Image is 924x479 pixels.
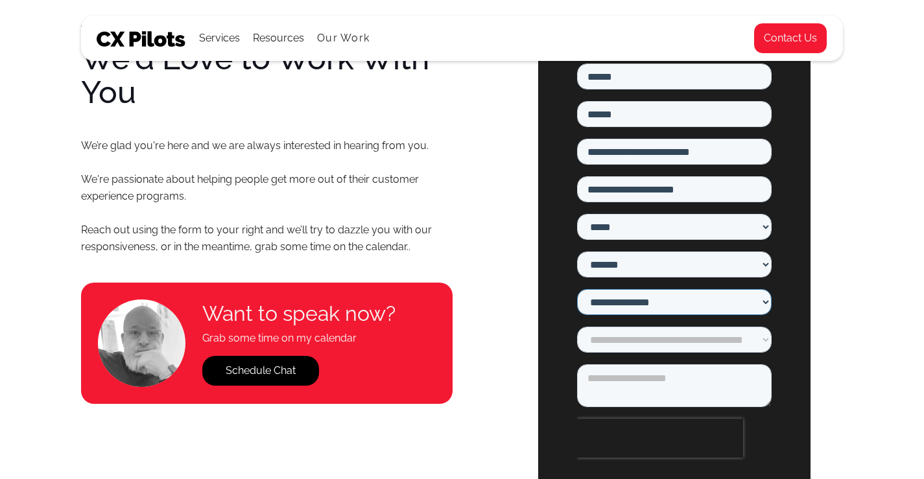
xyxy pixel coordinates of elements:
[81,41,453,109] h1: We'd Love to Work With You
[81,137,453,255] p: We’re glad you're here and we are always interested in hearing from you. We're passionate about h...
[199,16,240,60] div: Services
[753,23,827,54] a: Contact Us
[253,29,304,47] div: Resources
[202,330,396,347] h4: Grab some time on my calendar
[202,301,396,326] h4: Want to speak now?
[253,16,304,60] div: Resources
[199,29,240,47] div: Services
[317,32,370,44] a: Our Work
[202,356,319,386] a: Schedule Chat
